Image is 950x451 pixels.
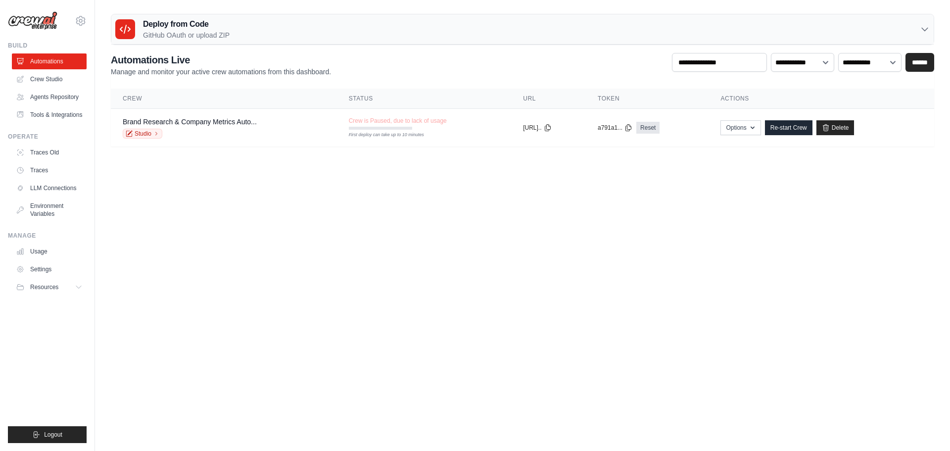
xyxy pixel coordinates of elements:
span: Resources [30,283,58,291]
img: Logo [8,11,57,30]
th: Token [586,89,709,109]
a: Agents Repository [12,89,87,105]
a: LLM Connections [12,180,87,196]
a: Re-start Crew [765,120,812,135]
a: Environment Variables [12,198,87,222]
a: Studio [123,129,162,139]
div: Manage [8,232,87,240]
a: Brand Research & Company Metrics Auto... [123,118,257,126]
a: Reset [636,122,660,134]
a: Usage [12,244,87,259]
button: Resources [12,279,87,295]
p: GitHub OAuth or upload ZIP [143,30,230,40]
th: Actions [709,89,934,109]
div: Build [8,42,87,50]
th: URL [511,89,586,109]
th: Crew [111,89,337,109]
span: Crew is Paused, due to lack of usage [349,117,447,125]
a: Tools & Integrations [12,107,87,123]
a: Delete [816,120,855,135]
th: Status [337,89,512,109]
a: Settings [12,261,87,277]
a: Automations [12,53,87,69]
h2: Automations Live [111,53,331,67]
p: Manage and monitor your active crew automations from this dashboard. [111,67,331,77]
button: Options [720,120,760,135]
a: Traces [12,162,87,178]
button: Logout [8,426,87,443]
h3: Deploy from Code [143,18,230,30]
a: Crew Studio [12,71,87,87]
button: a791a1... [598,124,632,132]
span: Logout [44,431,62,439]
div: Operate [8,133,87,141]
div: First deploy can take up to 10 minutes [349,132,412,139]
a: Traces Old [12,145,87,160]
